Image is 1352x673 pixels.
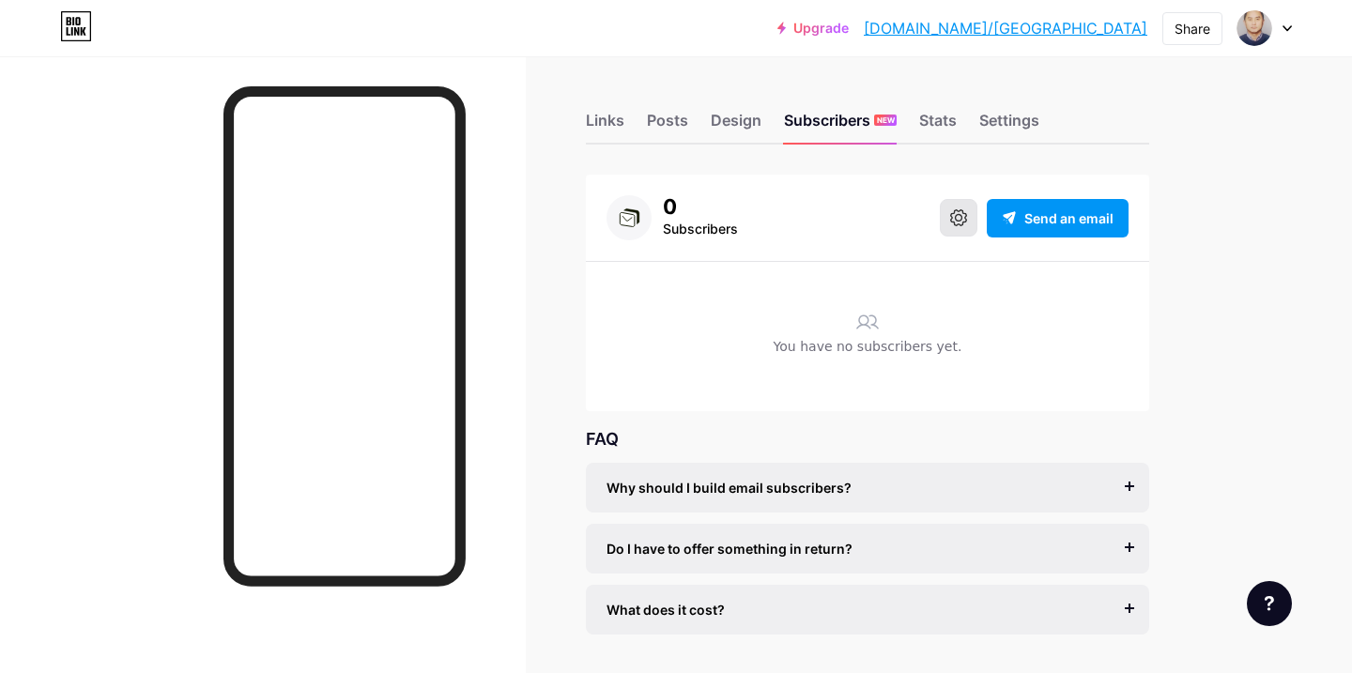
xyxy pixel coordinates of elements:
div: Share [1175,19,1210,38]
div: Subscribers [784,109,897,143]
div: Settings [979,109,1039,143]
div: FAQ [586,426,1149,451]
div: Subscribers [663,218,738,240]
div: You have no subscribers yet. [607,337,1129,366]
span: Do I have to offer something in return? [607,539,853,558]
div: 0 [663,195,738,218]
span: Send an email [1024,208,1114,228]
span: What does it cost? [607,600,725,619]
span: NEW [877,115,895,126]
div: Design [711,109,761,143]
div: Links [586,109,624,143]
div: Stats [919,109,957,143]
img: tikadai [1237,10,1272,46]
a: Upgrade [777,21,849,36]
span: Why should I build email subscribers? [607,478,852,497]
div: Posts [647,109,688,143]
a: [DOMAIN_NAME]/[GEOGRAPHIC_DATA] [864,17,1147,39]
